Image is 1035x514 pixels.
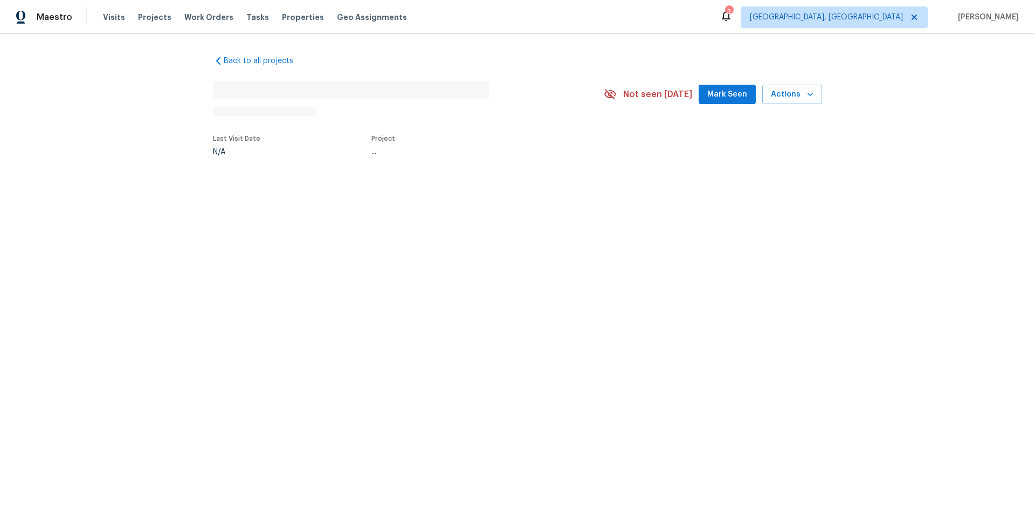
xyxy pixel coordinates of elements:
[623,89,692,100] span: Not seen [DATE]
[282,12,324,23] span: Properties
[213,135,260,142] span: Last Visit Date
[762,85,822,105] button: Actions
[337,12,407,23] span: Geo Assignments
[213,148,260,156] div: N/A
[138,12,171,23] span: Projects
[213,56,316,66] a: Back to all projects
[750,12,903,23] span: [GEOGRAPHIC_DATA], [GEOGRAPHIC_DATA]
[371,148,578,156] div: ...
[371,135,395,142] span: Project
[246,13,269,21] span: Tasks
[771,88,813,101] span: Actions
[954,12,1019,23] span: [PERSON_NAME]
[184,12,233,23] span: Work Orders
[707,88,747,101] span: Mark Seen
[37,12,72,23] span: Maestro
[699,85,756,105] button: Mark Seen
[725,6,733,17] div: 3
[103,12,125,23] span: Visits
